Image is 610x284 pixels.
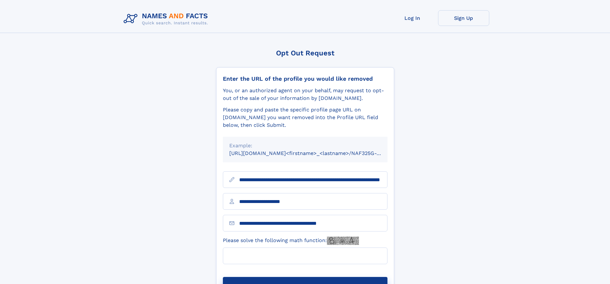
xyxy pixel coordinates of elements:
div: Example: [229,142,381,150]
div: You, or an authorized agent on your behalf, may request to opt-out of the sale of your informatio... [223,87,387,102]
a: Sign Up [438,10,489,26]
div: Enter the URL of the profile you would like removed [223,75,387,82]
label: Please solve the following math function: [223,237,359,245]
div: Please copy and paste the specific profile page URL on [DOMAIN_NAME] you want removed into the Pr... [223,106,387,129]
div: Opt Out Request [216,49,394,57]
small: [URL][DOMAIN_NAME]<firstname>_<lastname>/NAF325G-xxxxxxxx [229,150,400,156]
a: Log In [387,10,438,26]
img: Logo Names and Facts [121,10,213,28]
